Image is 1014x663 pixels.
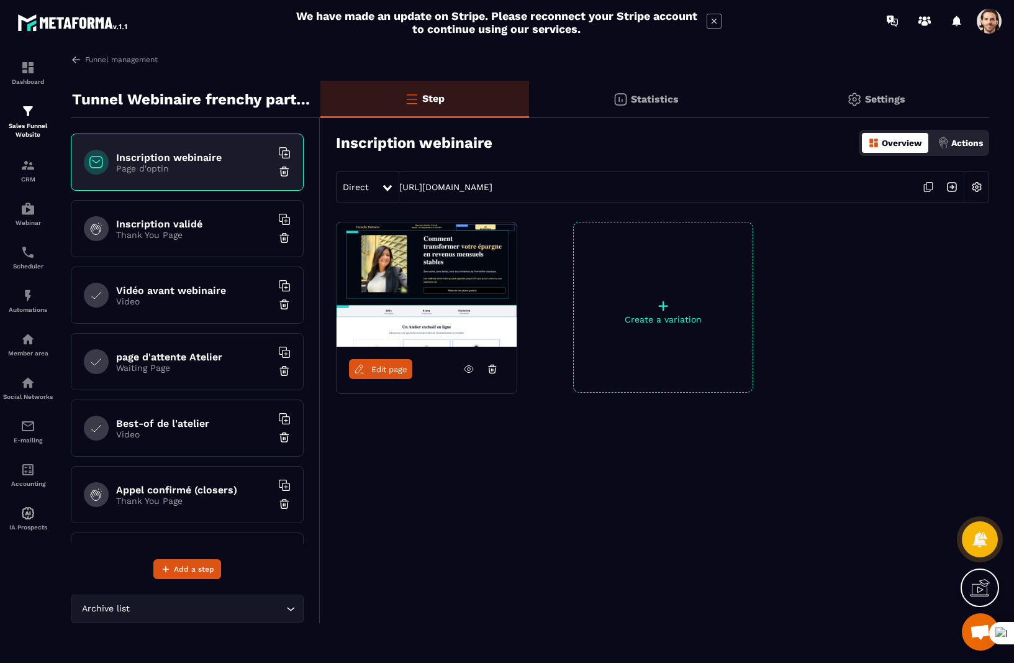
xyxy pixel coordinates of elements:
[278,298,291,311] img: trash
[3,176,53,183] p: CRM
[3,480,53,487] p: Accounting
[153,559,221,579] button: Add a step
[336,134,492,152] h3: Inscription webinaire
[574,297,753,314] p: +
[116,484,271,496] h6: Appel confirmé (closers)
[3,306,53,313] p: Automations
[278,498,291,510] img: trash
[938,137,949,149] img: actions.d6e523a2.png
[3,322,53,366] a: automationsautomationsMember area
[3,409,53,453] a: emailemailE-mailing
[20,201,35,216] img: automations
[3,51,53,94] a: formationformationDashboard
[116,496,271,506] p: Thank You Page
[865,93,905,105] p: Settings
[868,137,879,149] img: dashboard-orange.40269519.svg
[79,602,132,616] span: Archive list
[17,11,129,34] img: logo
[116,218,271,230] h6: Inscription validé
[293,9,700,35] h2: We have made an update on Stripe. Please reconnect your Stripe account to continue using our serv...
[3,263,53,270] p: Scheduler
[132,602,283,616] input: Search for option
[613,92,628,107] img: stats.20deebd0.svg
[20,104,35,119] img: formation
[3,453,53,496] a: accountantaccountantAccounting
[20,245,35,260] img: scheduler
[3,366,53,409] a: social-networksocial-networkSocial Networks
[116,152,271,163] h6: Inscription webinaire
[3,279,53,322] a: automationsautomationsAutomations
[20,332,35,347] img: automations
[951,138,983,148] p: Actions
[574,314,753,324] p: Create a variation
[847,92,862,107] img: setting-gr.5f69749f.svg
[399,182,492,192] a: [URL][DOMAIN_NAME]
[343,182,369,192] span: Direct
[116,363,271,373] p: Waiting Page
[349,359,412,379] a: Edit page
[278,165,291,178] img: trash
[278,431,291,444] img: trash
[20,60,35,75] img: formation
[116,429,271,439] p: Video
[20,288,35,303] img: automations
[20,419,35,434] img: email
[116,296,271,306] p: Video
[71,54,158,65] a: Funnel management
[3,235,53,279] a: schedulerschedulerScheduler
[71,54,82,65] img: arrow
[3,149,53,192] a: formationformationCRM
[116,351,271,363] h6: page d'attente Atelier
[20,375,35,390] img: social-network
[20,506,35,521] img: automations
[116,230,271,240] p: Thank You Page
[3,192,53,235] a: automationsautomationsWebinar
[116,163,271,173] p: Page d'optin
[965,175,989,199] img: setting-w.858f3a88.svg
[882,138,922,148] p: Overview
[20,462,35,477] img: accountant
[116,285,271,296] h6: Vidéo avant webinaire
[422,93,445,104] p: Step
[3,78,53,85] p: Dashboard
[20,158,35,173] img: formation
[940,175,964,199] img: arrow-next.bcc2205e.svg
[278,365,291,377] img: trash
[3,122,53,139] p: Sales Funnel Website
[404,91,419,106] img: bars-o.4a397970.svg
[116,418,271,429] h6: Best-of de l'atelier
[278,232,291,244] img: trash
[71,595,304,623] div: Search for option
[371,365,407,374] span: Edit page
[962,613,999,651] div: Mở cuộc trò chuyện
[631,93,679,105] p: Statistics
[174,563,214,575] span: Add a step
[3,524,53,531] p: IA Prospects
[72,87,311,112] p: Tunnel Webinaire frenchy partners
[3,219,53,226] p: Webinar
[3,94,53,149] a: formationformationSales Funnel Website
[3,393,53,400] p: Social Networks
[3,437,53,444] p: E-mailing
[337,222,517,347] img: image
[3,350,53,357] p: Member area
